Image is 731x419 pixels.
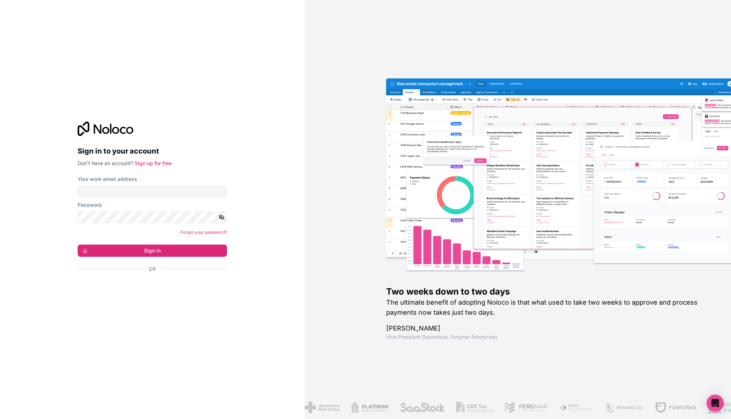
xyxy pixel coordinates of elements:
img: /assets/gbstax-C-GtDUiK.png [455,402,491,413]
img: /assets/saastock-C6Zbiodz.png [398,402,443,413]
img: /assets/flatiron-C8eUkumj.png [350,402,387,413]
label: Password [78,201,102,209]
img: /assets/american-red-cross-BAupjrZR.png [303,402,338,413]
h2: Sign in to your account [78,145,227,158]
span: Or [149,265,156,273]
span: Don't have an account? [78,160,133,166]
button: Sign in [78,245,227,257]
label: Your work email address [78,176,137,183]
h1: [PERSON_NAME] [386,323,708,333]
h2: The ultimate benefit of adopting Noloco is that what used to take two weeks to approve and proces... [386,297,708,318]
a: Sign up for free [135,160,172,166]
img: /assets/fdworks-Bi04fVtw.png [653,402,695,413]
a: Forgot your password? [180,229,227,235]
input: Email address [78,186,227,197]
iframe: Sign in with Google Button [74,281,225,296]
img: /assets/fiera-fwj2N5v4.png [558,402,592,413]
input: Password [78,211,227,223]
img: /assets/fergmar-CudnrXN5.png [503,402,546,413]
img: /assets/phoenix-BREaitsQ.png [603,402,642,413]
h1: Vice President Operations , Fergmar Enterprises [386,333,708,341]
h1: Two weeks down to two days [386,286,708,297]
div: Open Intercom Messenger [707,395,724,412]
